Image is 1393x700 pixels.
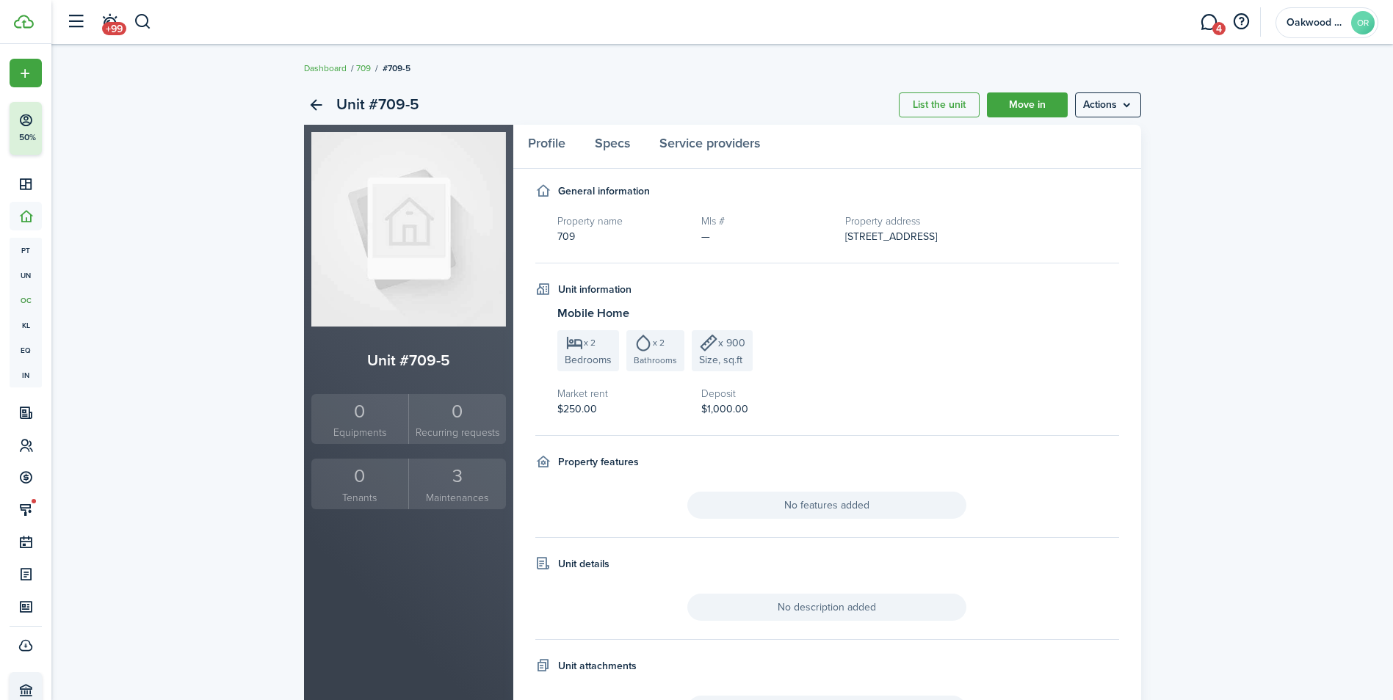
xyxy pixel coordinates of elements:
[315,490,405,506] small: Tenants
[1195,4,1223,41] a: Messaging
[699,352,742,368] span: Size, sq.ft
[315,425,405,440] small: Equipments
[304,92,329,117] a: Back
[10,288,42,313] a: oc
[557,214,687,229] h5: Property name
[558,556,609,572] h4: Unit details
[18,131,37,144] p: 50%
[580,125,645,169] a: Specs
[1351,11,1375,34] avatar-text: OR
[383,62,410,75] span: #709-5
[701,386,831,401] h5: Deposit
[311,459,409,509] a: 0Tenants
[10,313,42,338] a: kl
[584,338,596,347] span: x 2
[558,282,632,297] h4: Unit information
[634,354,677,367] span: Bathrooms
[701,229,710,244] span: —
[413,490,502,506] small: Maintenances
[701,401,748,417] span: $1,000.00
[845,229,937,244] span: [STREET_ADDRESS]
[336,92,419,117] h2: Unit #709-5
[315,398,405,426] div: 0
[408,459,506,509] a: 3Maintenances
[102,22,126,35] span: +99
[134,10,152,34] button: Search
[413,462,502,490] div: 3
[1075,92,1141,117] menu-btn: Actions
[557,305,1119,323] h3: Mobile Home
[653,338,665,347] span: x 2
[557,401,597,417] span: $250.00
[10,59,42,87] button: Open menu
[95,4,123,41] a: Notifications
[701,214,831,229] h5: Mls #
[1229,10,1253,34] button: Open resource center
[645,125,775,169] a: Service providers
[899,92,980,117] a: List the unit
[558,183,650,199] h4: General information
[513,125,580,169] a: Profile
[1212,22,1226,35] span: 4
[413,425,502,440] small: Recurring requests
[356,62,371,75] a: 709
[311,349,506,372] h2: Unit #709-5
[10,102,131,155] button: 50%
[558,454,639,470] h4: Property features
[10,338,42,362] a: eq
[311,394,409,445] a: 0Equipments
[718,335,745,351] span: x 900
[557,229,575,244] span: 709
[687,492,966,519] span: No features added
[10,263,42,288] a: un
[10,238,42,263] a: pt
[558,658,637,674] h4: Unit attachments
[1287,18,1345,28] span: Oakwood Rentals
[311,132,506,327] img: Unit avatar
[14,15,34,29] img: TenantCloud
[1075,92,1141,117] button: Open menu
[304,62,347,75] a: Dashboard
[687,594,966,621] span: No description added
[10,362,42,387] a: in
[315,462,405,490] div: 0
[557,386,687,401] h5: Market rent
[413,398,502,426] div: 0
[565,352,612,368] span: Bedrooms
[845,214,1119,229] h5: Property address
[408,394,506,445] a: 0Recurring requests
[987,92,1068,117] a: Move in
[62,8,90,36] button: Open sidebar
